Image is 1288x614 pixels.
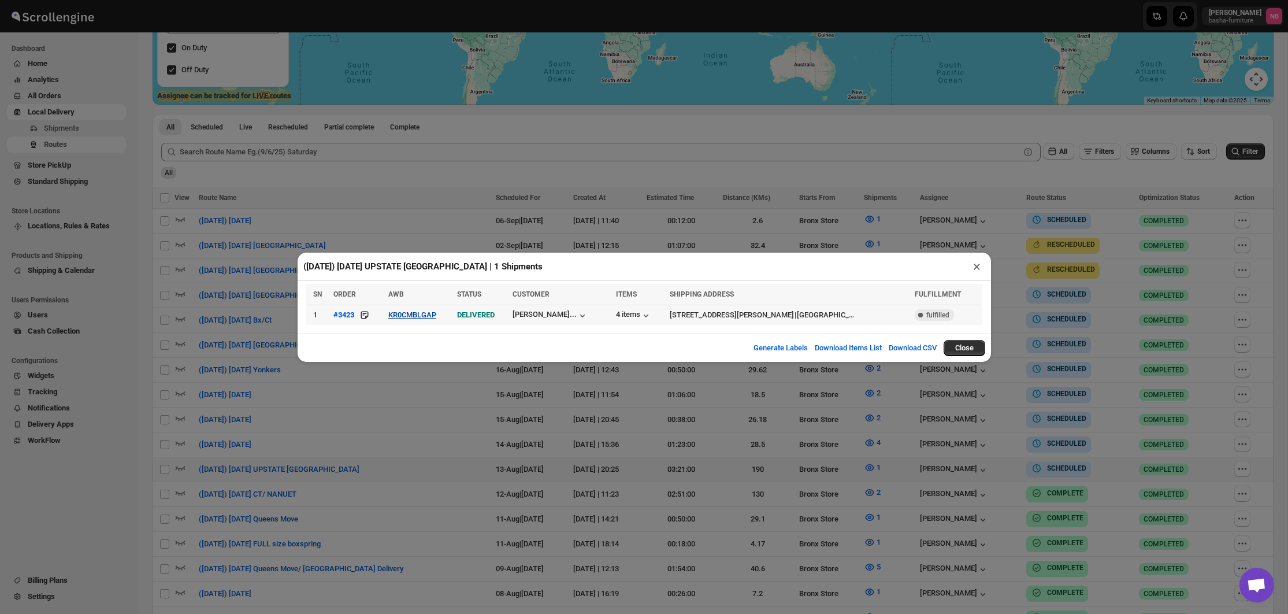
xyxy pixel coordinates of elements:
[882,336,944,360] button: Download CSV
[808,336,889,360] button: Download Items List
[616,310,652,321] button: 4 items
[513,310,577,319] div: [PERSON_NAME]...
[333,310,354,319] div: #3423
[747,336,815,360] button: Generate Labels
[513,310,588,321] button: [PERSON_NAME]...
[388,290,404,298] span: AWB
[944,340,985,356] button: Close
[313,290,322,298] span: SN
[388,310,436,319] button: KR0CMBLGAP
[513,290,550,298] span: CUSTOMER
[797,309,858,321] div: [GEOGRAPHIC_DATA]
[1239,568,1274,602] a: Open chat
[333,309,354,321] button: #3423
[457,310,495,319] span: DELIVERED
[915,290,961,298] span: FULFILLMENT
[306,305,330,325] td: 1
[968,258,985,275] button: ×
[333,290,356,298] span: ORDER
[926,310,949,320] span: fulfilled
[670,309,908,321] div: |
[670,290,734,298] span: SHIPPING ADDRESS
[616,290,637,298] span: ITEMS
[303,261,543,272] h2: ([DATE]) [DATE] UPSTATE [GEOGRAPHIC_DATA] | 1 Shipments
[457,290,481,298] span: STATUS
[670,309,794,321] div: [STREET_ADDRESS][PERSON_NAME]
